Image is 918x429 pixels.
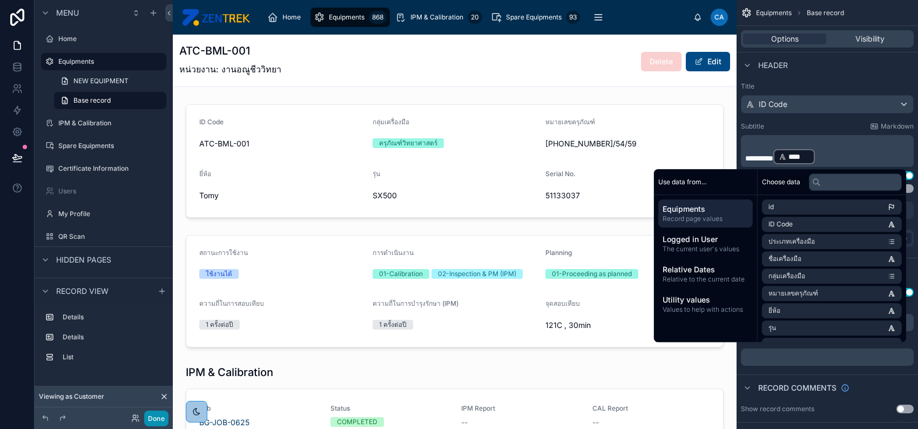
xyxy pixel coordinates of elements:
a: IPM & Calibration20 [392,8,485,27]
span: ID Code [759,99,787,110]
div: scrollable content [654,195,757,323]
div: scrollable content [741,135,914,167]
img: App logo [181,9,250,26]
div: scrollable content [259,5,693,29]
span: Menu [56,8,79,18]
label: Equipments [58,57,160,66]
a: Home [41,30,166,48]
span: Spare Equipments [506,13,562,22]
a: Users [41,183,166,200]
div: 20 [468,11,482,24]
span: Header [758,60,788,71]
span: Equipments [756,9,792,17]
a: Spare Equipments93 [488,8,583,27]
span: Relative to the current date [663,275,748,284]
div: Show record comments [741,405,814,413]
a: Markdown [870,122,914,131]
a: Base record [54,92,166,109]
span: Record comments [758,383,836,393]
span: Hidden pages [56,254,111,265]
div: 93 [566,11,580,24]
span: Base record [807,9,844,17]
span: Visibility [855,33,885,44]
span: Relative Dates [663,264,748,275]
span: Markdown [881,122,914,131]
a: IPM & Calibration [41,115,166,132]
span: Record page values [663,215,748,223]
a: Equipments [41,53,166,70]
span: Equipments [663,204,748,215]
label: Users [58,187,164,196]
a: Spare Equipments [41,137,166,155]
label: IPM & Calibration [58,119,164,128]
span: Values to help with actions [663,305,748,314]
button: Edit [686,52,730,71]
label: Details [63,333,162,341]
label: Spare Equipments [58,142,164,150]
label: Subtitle [741,122,764,131]
p: หน่วยงาน: งานอณูชีววิทยา [179,63,281,76]
label: Home [58,35,164,43]
a: NEW EQUIPMENT [54,72,166,90]
div: scrollable content [35,304,173,377]
label: QR Scan [58,232,164,241]
a: Home [41,276,166,293]
label: List [63,353,162,361]
label: Certificate Information [58,164,164,173]
span: Record view [56,286,109,297]
span: CA [714,13,724,22]
label: Details [63,313,162,321]
span: Choose data [762,178,800,186]
label: My Profile [58,210,164,218]
a: Home [264,8,308,27]
span: Viewing as Customer [39,392,104,401]
span: Utility values [663,294,748,305]
span: Base record [73,96,111,105]
span: Home [282,13,301,22]
label: Title [741,82,914,91]
button: Done [144,411,168,426]
span: IPM & Calibration [410,13,463,22]
div: scrollable content [741,348,914,366]
a: Certificate Information [41,160,166,177]
span: NEW EQUIPMENT [73,77,129,85]
a: My Profile [41,205,166,223]
button: ID Code [741,95,914,113]
span: Logged in User [663,234,748,245]
span: Equipments [329,13,364,22]
a: Equipments868 [310,8,390,27]
span: The current user's values [663,245,748,253]
span: Use data from... [658,178,706,186]
div: 868 [369,11,387,24]
span: Options [771,33,799,44]
h1: ATC-BML-001 [179,43,281,58]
